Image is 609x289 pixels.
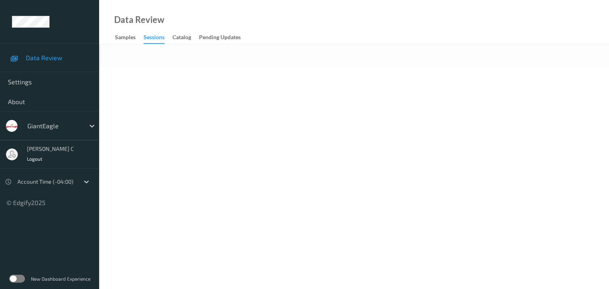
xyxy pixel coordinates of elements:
[115,32,144,43] a: Samples
[199,32,249,43] a: Pending Updates
[172,32,199,43] a: Catalog
[199,33,241,43] div: Pending Updates
[144,33,165,44] div: Sessions
[172,33,191,43] div: Catalog
[144,32,172,44] a: Sessions
[114,16,164,24] div: Data Review
[115,33,136,43] div: Samples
